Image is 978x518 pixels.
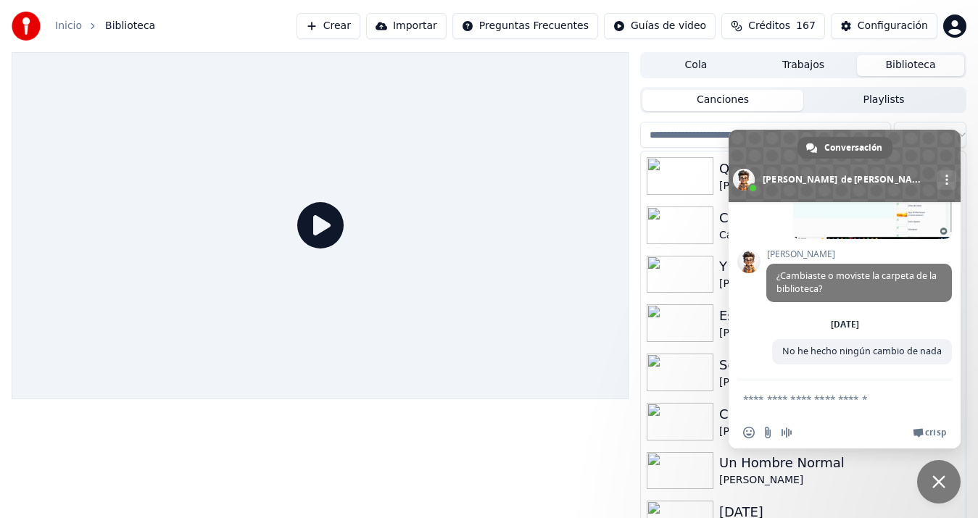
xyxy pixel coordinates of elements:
textarea: Escribe aquí tu mensaje... [743,380,917,417]
span: Biblioteca [105,19,155,33]
button: Trabajos [750,55,857,76]
div: Caíto [719,228,960,243]
div: Configuración [858,19,928,33]
div: [PERSON_NAME] [719,277,960,291]
button: Playlists [803,90,964,111]
div: [PERSON_NAME] • [PERSON_NAME] [719,326,960,341]
button: Cola [642,55,750,76]
div: [PERSON_NAME] [719,179,960,193]
span: Insertar un emoji [743,427,755,438]
div: Esta Noche Está Para Boleros [719,306,960,326]
a: Cerrar el chat [917,460,961,504]
span: [PERSON_NAME] [766,249,952,259]
span: Crisp [925,427,946,438]
a: Crisp [913,427,946,438]
div: Un Hombre Normal [719,453,960,473]
div: Que Ni Me Entere [719,159,960,179]
span: ¿Cambiaste o moviste la carpeta de la biblioteca? [776,270,937,295]
div: Cuando Mueres Por Alguien [719,404,960,425]
a: Inicio [55,19,82,33]
button: Importar [366,13,447,39]
nav: breadcrumb [55,19,155,33]
div: Y Después [PERSON_NAME] [719,256,960,277]
a: Conversación [797,137,892,159]
div: [PERSON_NAME] [719,473,960,488]
button: Biblioteca [857,55,964,76]
span: No he hecho ningún cambio de nada [782,345,942,357]
button: Créditos167 [721,13,825,39]
button: Configuración [831,13,937,39]
div: [DATE] [831,320,859,329]
img: youka [12,12,41,41]
span: 167 [796,19,816,33]
button: Canciones [642,90,803,111]
span: Ordenar [903,128,945,142]
button: Guías de video [604,13,716,39]
span: Créditos [748,19,790,33]
div: Sentirme Vivo [719,355,960,375]
button: Preguntas Frecuentes [452,13,598,39]
span: Conversación [824,137,882,159]
div: [PERSON_NAME] [719,425,960,439]
div: Comienzo Y Final De Una Verde Mañana [719,208,960,228]
span: Grabar mensaje de audio [781,427,792,438]
div: [PERSON_NAME] [719,375,960,390]
button: Crear [297,13,360,39]
span: Enviar un archivo [762,427,774,438]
